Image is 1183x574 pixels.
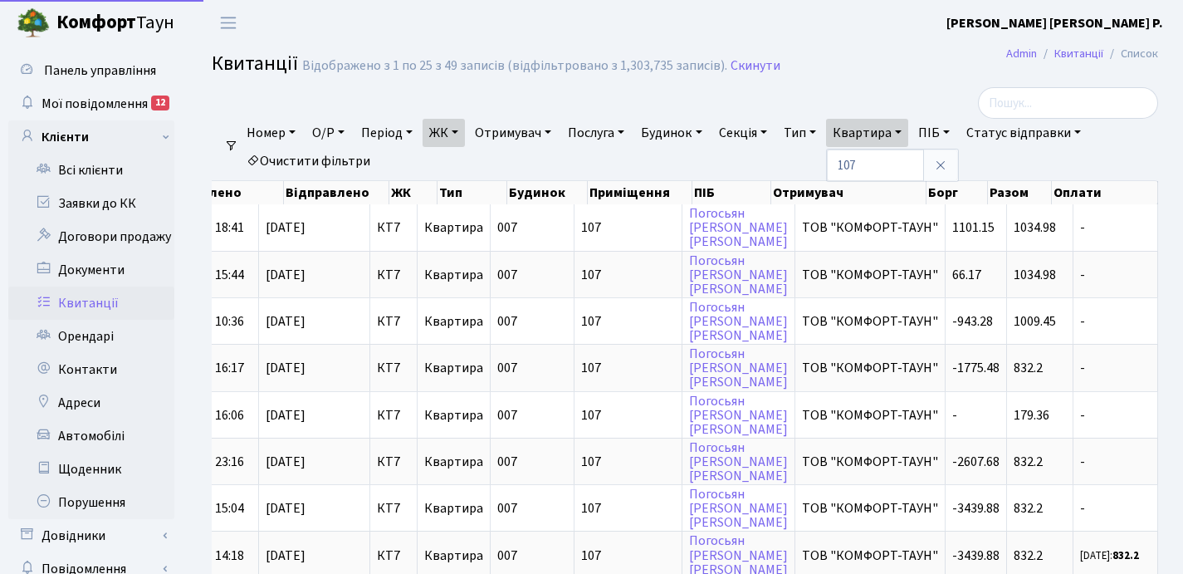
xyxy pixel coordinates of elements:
[802,361,938,375] span: ТОВ "КОМФОРТ-ТАУН"
[266,549,363,562] span: [DATE]
[581,502,675,515] span: 107
[952,312,993,331] span: -943.28
[266,221,363,234] span: [DATE]
[424,547,483,565] span: Квартира
[17,7,50,40] img: logo.png
[266,315,363,328] span: [DATE]
[952,218,995,237] span: 1101.15
[377,315,410,328] span: КТ7
[1103,45,1158,63] li: Список
[1080,455,1151,469] span: -
[802,221,938,234] span: ТОВ "КОМФОРТ-ТАУН"
[692,181,771,204] th: ПІБ
[377,549,410,562] span: КТ7
[1052,181,1157,204] th: Оплати
[978,87,1158,119] input: Пошук...
[1080,502,1151,515] span: -
[581,455,675,469] span: 107
[952,359,1000,377] span: -1775.48
[8,87,174,120] a: Мої повідомлення12
[634,119,708,147] a: Будинок
[266,409,363,422] span: [DATE]
[8,453,174,486] a: Щоденник
[438,181,507,204] th: Тип
[1080,221,1151,234] span: -
[377,455,410,469] span: КТ7
[56,9,136,36] b: Комфорт
[8,54,174,87] a: Панель управління
[689,392,788,439] a: Погосьян[PERSON_NAME][PERSON_NAME]
[771,181,926,204] th: Отримувач
[952,499,1000,518] span: -3439.88
[1014,547,1043,565] span: 832.2
[8,353,174,386] a: Контакти
[8,220,174,253] a: Договори продажу
[689,439,788,485] a: Погосьян[PERSON_NAME][PERSON_NAME]
[1080,315,1151,328] span: -
[1112,548,1139,563] b: 832.2
[802,315,938,328] span: ТОВ "КОМФОРТ-ТАУН"
[1006,45,1037,62] a: Admin
[497,312,517,331] span: 007
[497,547,517,565] span: 007
[423,119,465,147] a: ЖК
[266,502,363,515] span: [DATE]
[424,406,483,424] span: Квартира
[802,455,938,469] span: ТОВ "КОМФОРТ-ТАУН"
[44,61,156,80] span: Панель управління
[1014,359,1043,377] span: 832.2
[689,204,788,251] a: Погосьян[PERSON_NAME][PERSON_NAME]
[1014,266,1056,284] span: 1034.98
[424,218,483,237] span: Квартира
[424,312,483,331] span: Квартира
[377,221,410,234] span: КТ7
[377,409,410,422] span: КТ7
[581,268,675,282] span: 107
[802,409,938,422] span: ТОВ "КОМФОРТ-ТАУН"
[802,549,938,562] span: ТОВ "КОМФОРТ-ТАУН"
[266,361,363,375] span: [DATE]
[581,361,675,375] span: 107
[926,181,988,204] th: Борг
[689,485,788,532] a: Погосьян[PERSON_NAME][PERSON_NAME]
[174,181,284,204] th: Оновлено
[912,119,956,147] a: ПІБ
[468,119,558,147] a: Отримувач
[588,181,693,204] th: Приміщення
[689,345,788,391] a: Погосьян[PERSON_NAME][PERSON_NAME]
[56,9,174,37] span: Таун
[561,119,631,147] a: Послуга
[960,119,1088,147] a: Статус відправки
[497,266,517,284] span: 007
[8,187,174,220] a: Заявки до КК
[212,49,298,78] span: Квитанції
[377,502,410,515] span: КТ7
[689,252,788,298] a: Погосьян[PERSON_NAME][PERSON_NAME]
[497,499,517,518] span: 007
[8,154,174,187] a: Всі клієнти
[424,499,483,518] span: Квартира
[8,120,174,154] a: Клієнти
[424,359,483,377] span: Квартира
[8,386,174,419] a: Адреси
[777,119,823,147] a: Тип
[240,119,302,147] a: Номер
[946,14,1163,32] b: [PERSON_NAME] [PERSON_NAME] Р.
[581,409,675,422] span: 107
[284,181,390,204] th: Відправлено
[712,119,774,147] a: Секція
[208,9,249,37] button: Переключити навігацію
[306,119,351,147] a: О/Р
[981,37,1183,71] nav: breadcrumb
[266,455,363,469] span: [DATE]
[377,268,410,282] span: КТ7
[1054,45,1103,62] a: Квитанції
[8,419,174,453] a: Автомобілі
[802,268,938,282] span: ТОВ "КОМФОРТ-ТАУН"
[689,298,788,345] a: Погосьян[PERSON_NAME][PERSON_NAME]
[952,266,981,284] span: 66.17
[497,406,517,424] span: 007
[8,253,174,287] a: Документи
[1014,218,1056,237] span: 1034.98
[507,181,587,204] th: Будинок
